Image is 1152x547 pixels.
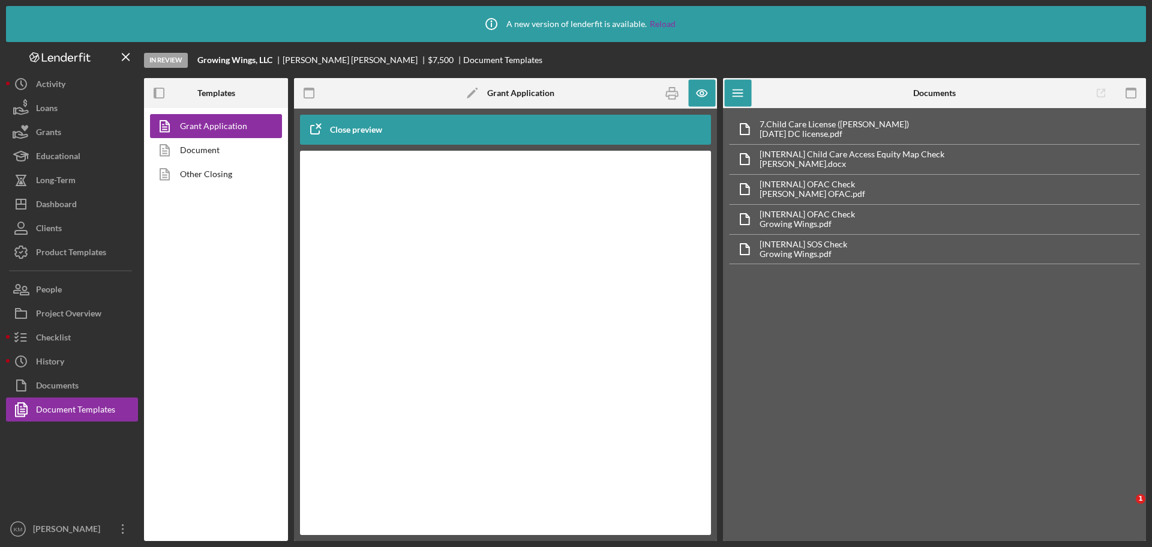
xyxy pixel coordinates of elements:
[6,373,138,397] button: Documents
[36,168,76,195] div: Long-Term
[1111,494,1140,523] iframe: Intercom live chat
[283,55,428,65] div: [PERSON_NAME] [PERSON_NAME]
[36,301,101,328] div: Project Overview
[760,180,865,189] div: [INTERNAL] OFAC Check
[6,96,138,120] button: Loans
[760,210,855,219] div: [INTERNAL] OFAC Check
[144,53,188,68] div: In Review
[6,301,138,325] button: Project Overview
[36,240,106,267] div: Product Templates
[760,159,944,169] div: [PERSON_NAME].docx
[36,277,62,304] div: People
[760,129,909,139] div: [DATE] DC license.pdf
[150,162,276,186] a: Other Closing
[760,219,855,229] div: Growing Wings.pdf
[463,55,542,65] div: Document Templates
[487,88,554,98] b: Grant Application
[36,144,80,171] div: Educational
[760,189,865,199] div: [PERSON_NAME] OFAC.pdf
[760,240,847,249] div: [INTERNAL] SOS Check
[913,88,956,98] b: Documents
[6,120,138,144] button: Grants
[6,192,138,216] button: Dashboard
[36,120,61,147] div: Grants
[150,138,276,162] a: Document
[36,373,79,400] div: Documents
[300,118,394,142] button: Close preview
[6,72,138,96] button: Activity
[197,88,235,98] b: Templates
[36,96,58,123] div: Loans
[1136,494,1145,504] span: 1
[6,168,138,192] button: Long-Term
[30,517,108,544] div: [PERSON_NAME]
[428,55,454,65] span: $7,500
[6,144,138,168] button: Educational
[6,397,138,422] button: Document Templates
[36,397,115,425] div: Document Templates
[36,192,77,219] div: Dashboard
[476,9,676,39] div: A new version of lenderfit is available.
[36,325,71,352] div: Checklist
[6,325,138,349] button: Checklist
[760,119,909,129] div: 7. Child Care License ([PERSON_NAME])
[650,19,676,29] a: Reload
[6,277,138,301] button: People
[6,216,138,240] button: Clients
[14,526,22,533] text: KM
[760,249,847,259] div: Growing Wings.pdf
[150,114,276,138] a: Grant Application
[36,72,65,99] div: Activity
[324,163,687,523] iframe: Rich Text Area
[760,150,944,159] div: [INTERNAL] Child Care Access Equity Map Check
[36,349,64,376] div: History
[6,349,138,373] button: History
[197,55,272,65] b: Growing Wings, LLC
[330,118,382,142] div: Close preview
[36,216,62,243] div: Clients
[6,240,138,264] button: Product Templates
[6,517,138,541] button: KM[PERSON_NAME]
